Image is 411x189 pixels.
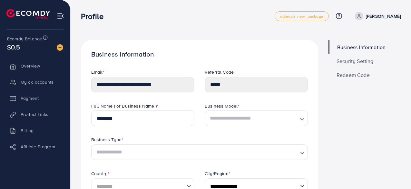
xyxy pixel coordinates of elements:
img: menu [57,12,64,20]
p: [PERSON_NAME] [366,12,401,20]
label: Business Model [205,103,239,109]
label: Business Type [91,136,123,143]
div: Search for option [91,144,308,160]
label: City/Region [205,170,230,177]
a: [PERSON_NAME] [352,12,401,20]
span: $0.5 [7,42,20,52]
span: Redeem Code [337,72,370,78]
a: adreach_new_package [275,11,329,21]
h3: Profile [81,12,109,21]
span: adreach_new_package [280,14,323,18]
img: logo [6,9,50,19]
span: Ecomdy Balance [7,36,42,42]
label: Email [91,69,104,75]
span: Business Information [337,45,386,50]
label: Full Name ( or Business Name ) [91,103,158,109]
label: Country [91,170,109,177]
img: image [57,44,63,51]
input: Search for option [208,112,298,124]
div: Search for option [205,110,308,126]
span: Security Setting [337,58,374,64]
input: Search for option [94,146,298,158]
h1: Business Information [91,50,308,58]
label: Referral Code [205,69,234,75]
